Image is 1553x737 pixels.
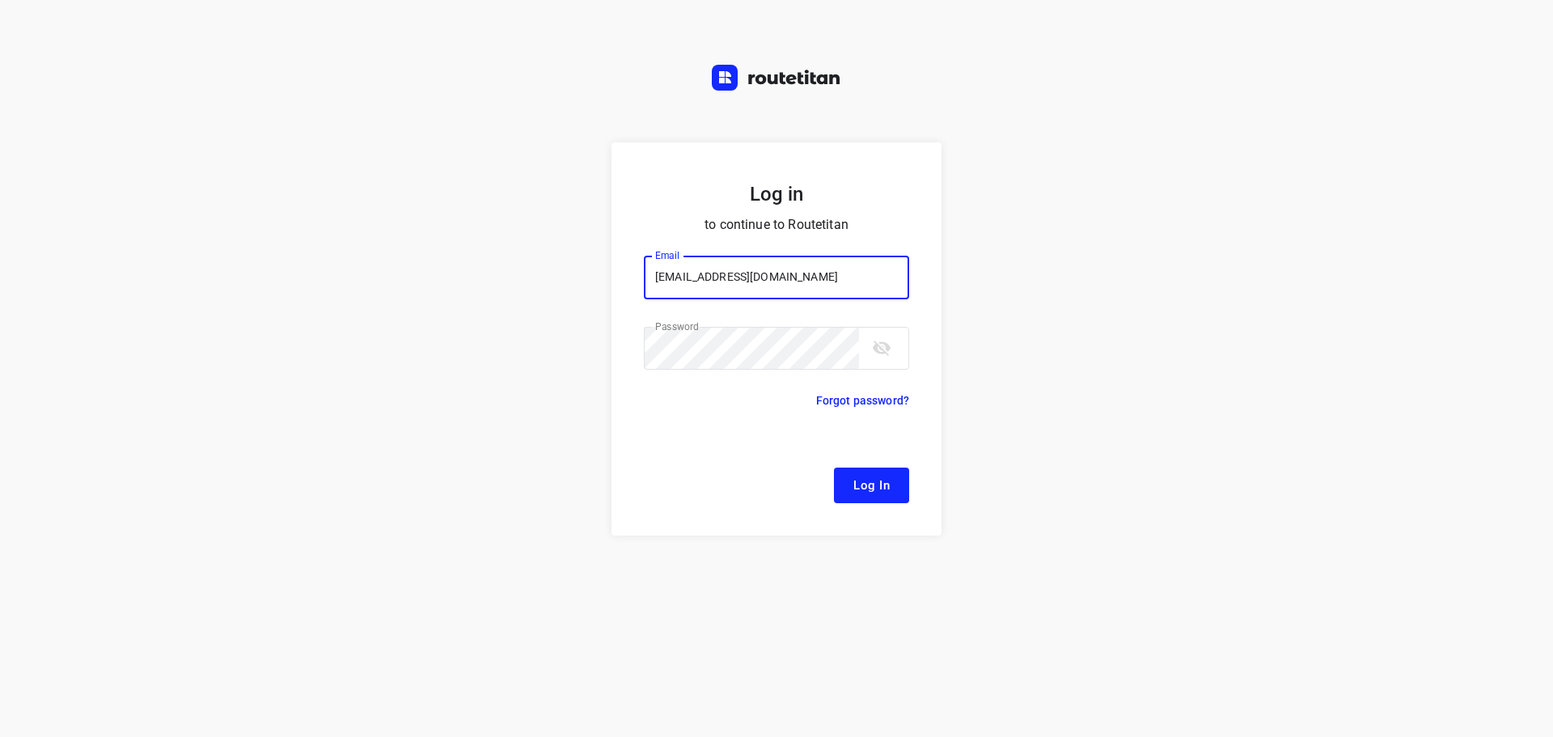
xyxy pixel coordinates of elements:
[644,181,909,207] h5: Log in
[865,332,898,364] button: toggle password visibility
[834,468,909,503] button: Log In
[816,391,909,410] p: Forgot password?
[644,214,909,236] p: to continue to Routetitan
[853,475,890,496] span: Log In
[712,65,841,91] img: Routetitan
